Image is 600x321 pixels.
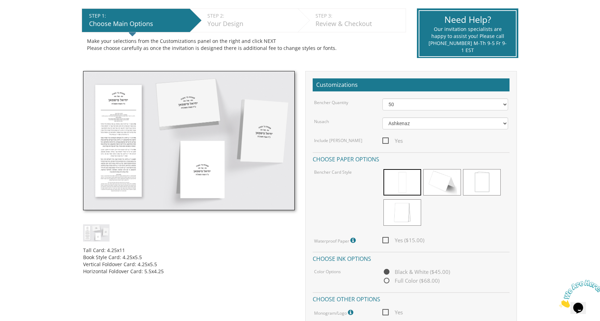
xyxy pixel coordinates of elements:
[207,19,294,28] div: Your Design
[87,38,401,52] div: Make your selections from the Customizations panel on the right and click NEXT Please choose care...
[315,19,402,28] div: Review & Checkout
[314,308,355,317] label: Monogram/Logo
[314,236,357,245] label: Waterproof Paper
[207,12,294,19] div: STEP 2:
[83,242,295,275] div: Tall Card: 4.25x11 Book Style Card: 4.25x5.5 Vertical Foldover Card: 4.25x5.5 Horizontal Foldover...
[382,236,424,245] span: Yes ($15.00)
[83,224,110,242] img: cbstyle8.jpg
[313,78,510,92] h2: Customizations
[313,292,510,304] h4: Choose other options
[314,169,352,175] label: Bencher Card Style
[83,71,295,210] img: cbstyle8.jpg
[314,269,341,275] label: Color Options
[556,277,600,310] iframe: chat widget
[314,118,329,124] label: Nusach
[313,152,510,165] h4: Choose paper options
[315,12,402,19] div: STEP 3:
[3,3,46,31] img: Chat attention grabber
[428,26,507,54] div: Our invitation specialists are happy to assist you! Please call [PHONE_NUMBER] M-Th 9-5 Fr 9-1 EST
[89,19,186,28] div: Choose Main Options
[428,13,507,26] div: Need Help?
[314,99,348,105] label: Bencher Quantity
[382,268,450,276] span: Black & White ($45.00)
[89,12,186,19] div: STEP 1:
[382,308,403,317] span: Yes
[313,252,510,264] h4: Choose ink options
[314,137,362,143] label: Include [PERSON_NAME]
[382,136,403,145] span: Yes
[382,276,439,285] span: Full Color ($68.00)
